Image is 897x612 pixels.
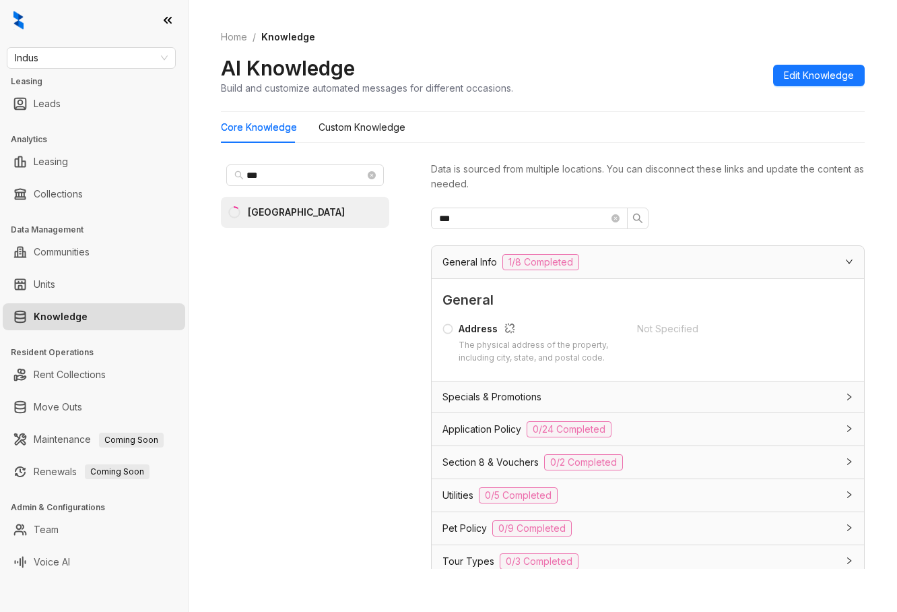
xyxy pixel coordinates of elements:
li: / [253,30,256,44]
span: 0/3 Completed [500,553,578,570]
span: collapsed [845,524,853,532]
span: Knowledge [261,31,315,42]
span: close-circle [368,171,376,179]
span: collapsed [845,458,853,466]
span: 0/5 Completed [479,487,558,503]
a: Units [34,271,55,298]
a: Knowledge [34,303,88,330]
span: 1/8 Completed [502,254,579,270]
span: 0/24 Completed [527,421,611,437]
span: Tour Types [442,554,494,569]
span: search [632,213,643,224]
div: Address [459,322,621,339]
a: Team [34,516,59,543]
span: Specials & Promotions [442,390,541,404]
span: collapsed [845,425,853,433]
h3: Leasing [11,75,188,88]
span: collapsed [845,393,853,401]
h3: Analytics [11,133,188,146]
div: Specials & Promotions [432,381,864,412]
div: General Info1/8 Completed [432,246,864,278]
span: collapsed [845,557,853,565]
h2: AI Knowledge [221,55,355,81]
div: Build and customize automated messages for different occasions. [221,81,513,95]
span: Indus [15,48,168,68]
span: Application Policy [442,422,521,437]
a: Leasing [34,148,68,175]
span: close-circle [611,214,620,222]
li: Maintenance [3,426,185,453]
span: Utilities [442,488,473,503]
span: General Info [442,255,497,270]
div: [GEOGRAPHIC_DATA] [248,205,345,220]
h3: Data Management [11,224,188,236]
li: Leads [3,90,185,117]
li: Knowledge [3,303,185,330]
span: Edit Knowledge [784,68,854,83]
div: Pet Policy0/9 Completed [432,512,864,545]
a: Rent Collections [34,361,106,388]
a: RenewalsComing Soon [34,458,149,485]
a: Move Outs [34,394,82,421]
div: Core Knowledge [221,120,297,135]
a: Collections [34,181,83,208]
h3: Resident Operations [11,346,188,359]
span: 0/9 Completed [492,520,572,537]
li: Voice AI [3,549,185,576]
a: Voice AI [34,549,70,576]
span: collapsed [845,491,853,499]
li: Team [3,516,185,543]
li: Collections [3,181,185,208]
div: Utilities0/5 Completed [432,479,864,512]
span: expanded [845,257,853,266]
div: Data is sourced from multiple locations. You can disconnect these links and update the content as... [431,162,865,191]
h3: Admin & Configurations [11,501,188,514]
span: Section 8 & Vouchers [442,455,539,470]
span: Coming Soon [85,464,149,479]
span: 0/2 Completed [544,454,623,470]
a: Communities [34,239,90,266]
li: Renewals [3,458,185,485]
div: Tour Types0/3 Completed [432,545,864,578]
span: Coming Soon [99,433,164,448]
div: Application Policy0/24 Completed [432,413,864,446]
li: Communities [3,239,185,266]
a: Home [218,30,250,44]
a: Leads [34,90,61,117]
img: logo [13,11,24,30]
li: Move Outs [3,394,185,421]
li: Units [3,271,185,298]
span: search [234,171,244,180]
div: Custom Knowledge [319,120,405,135]
div: Not Specified [637,322,816,336]
button: Edit Knowledge [773,65,865,86]
span: Pet Policy [442,521,487,536]
div: The physical address of the property, including city, state, and postal code. [459,339,621,365]
div: Section 8 & Vouchers0/2 Completed [432,446,864,479]
span: General [442,290,853,311]
li: Leasing [3,148,185,175]
li: Rent Collections [3,361,185,388]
